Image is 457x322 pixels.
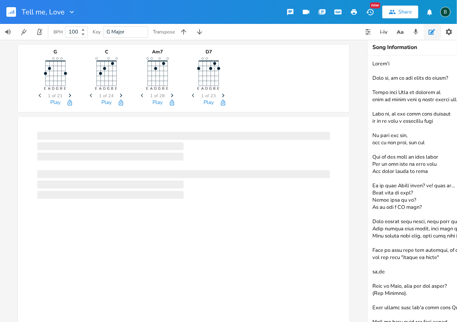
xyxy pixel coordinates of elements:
[218,86,220,91] text: E
[150,94,165,98] span: 1 of 28
[440,3,451,21] button: B
[50,100,61,106] button: Play
[210,86,212,91] text: G
[107,86,110,91] text: G
[154,86,157,91] text: D
[115,86,117,91] text: E
[189,49,229,54] div: D7
[206,86,208,91] text: D
[370,2,380,8] div: New
[204,100,214,106] button: Play
[52,86,55,91] text: D
[36,49,75,54] div: G
[44,86,46,91] text: E
[103,86,106,91] text: D
[138,49,178,54] div: Am7
[202,94,216,98] span: 1 of 23
[111,86,114,91] text: B
[99,94,114,98] span: 1 of 24
[153,29,175,34] div: Transpose
[48,86,51,91] text: A
[158,86,161,91] text: G
[146,86,148,91] text: E
[22,8,65,16] span: Tell me, Love
[202,86,204,91] text: A
[60,86,63,91] text: B
[198,86,200,91] text: E
[64,86,66,91] text: E
[53,30,63,34] div: BPM
[214,86,216,91] text: B
[152,100,163,106] button: Play
[48,94,63,98] span: 1 of 21
[56,86,59,91] text: G
[398,8,412,16] div: Share
[362,5,378,19] button: New
[87,49,127,54] div: C
[95,86,97,91] text: E
[99,86,102,91] text: A
[382,6,418,18] button: Share
[107,28,125,35] span: G Major
[440,7,451,17] div: BruCe
[150,86,153,91] text: A
[101,100,112,106] button: Play
[162,86,165,91] text: B
[93,29,101,34] div: Key
[166,86,168,91] text: E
